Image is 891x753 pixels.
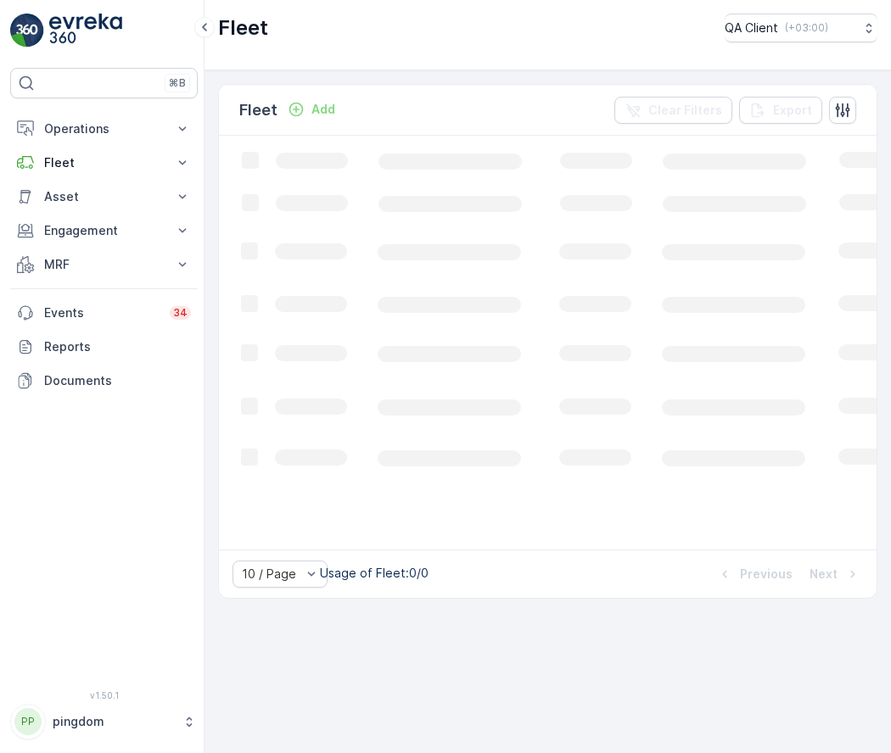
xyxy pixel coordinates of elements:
[10,330,198,364] a: Reports
[10,112,198,146] button: Operations
[218,14,268,42] p: Fleet
[44,304,160,321] p: Events
[173,306,188,320] p: 34
[14,708,42,735] div: PP
[810,566,838,583] p: Next
[10,180,198,214] button: Asset
[10,14,44,47] img: logo
[44,256,164,273] p: MRF
[49,14,122,47] img: logo_light-DOdMpM7g.png
[239,98,277,122] p: Fleet
[773,102,812,119] p: Export
[740,566,793,583] p: Previous
[785,21,828,35] p: ( +03:00 )
[10,690,198,700] span: v 1.50.1
[44,222,164,239] p: Engagement
[648,102,722,119] p: Clear Filters
[10,296,198,330] a: Events34
[281,99,342,120] button: Add
[725,20,778,36] p: QA Client
[44,372,191,389] p: Documents
[320,565,429,582] p: Usage of Fleet : 0/0
[169,76,186,90] p: ⌘B
[10,364,198,398] a: Documents
[10,704,198,739] button: PPpingdom
[714,564,794,584] button: Previous
[10,214,198,248] button: Engagement
[44,120,164,137] p: Operations
[44,154,164,171] p: Fleet
[614,97,732,124] button: Clear Filters
[808,564,863,584] button: Next
[739,97,822,124] button: Export
[44,338,191,355] p: Reports
[725,14,877,42] button: QA Client(+03:00)
[311,101,335,118] p: Add
[10,248,198,282] button: MRF
[10,146,198,180] button: Fleet
[44,188,164,205] p: Asset
[53,713,174,730] p: pingdom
